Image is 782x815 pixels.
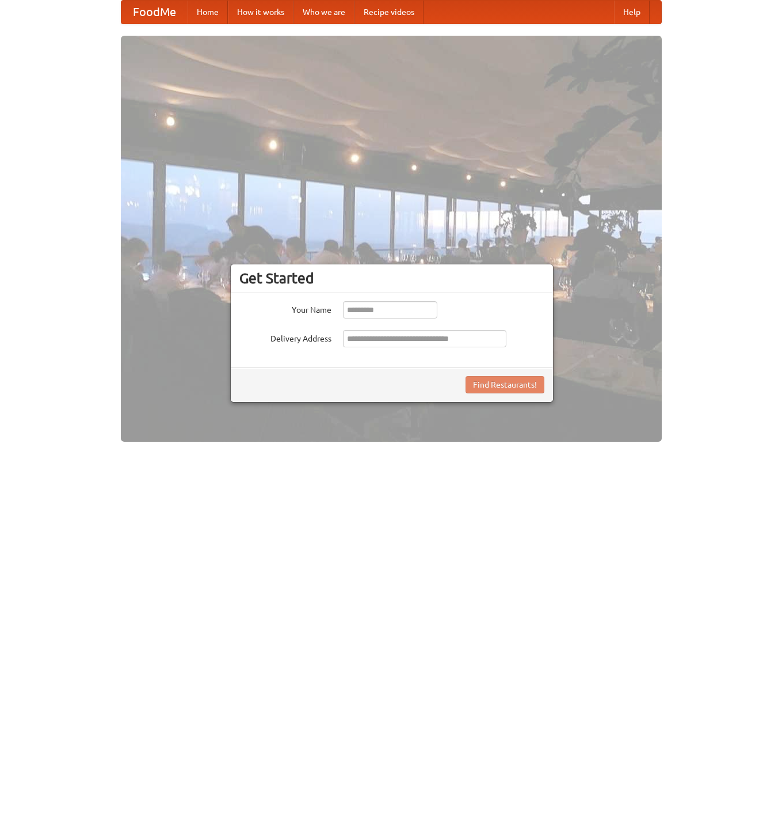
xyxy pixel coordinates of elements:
[239,330,331,344] label: Delivery Address
[239,270,544,287] h3: Get Started
[188,1,228,24] a: Home
[121,1,188,24] a: FoodMe
[228,1,293,24] a: How it works
[466,376,544,393] button: Find Restaurants!
[239,301,331,316] label: Your Name
[614,1,650,24] a: Help
[293,1,354,24] a: Who we are
[354,1,424,24] a: Recipe videos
